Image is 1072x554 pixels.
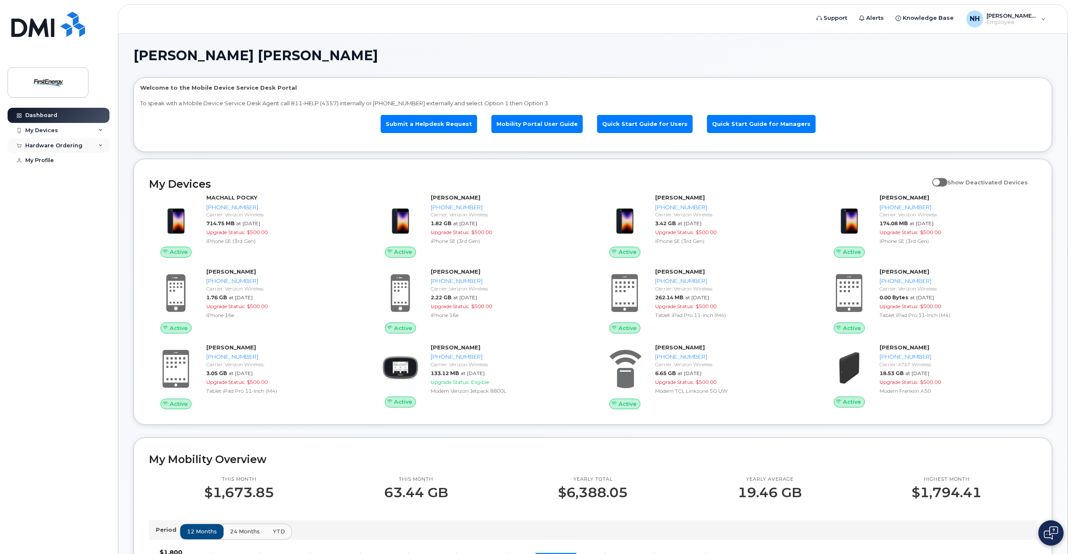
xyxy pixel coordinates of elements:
[247,379,268,385] span: $500.00
[843,398,861,406] span: Active
[880,229,918,235] span: Upgrade Status:
[598,268,812,333] a: Active[PERSON_NAME][PHONE_NUMBER]Carrier: Verizon Wireless262.14 MBat [DATE]Upgrade Status:$500.0...
[206,387,360,394] div: Tablet iPad Pro 11-Inch (M4)
[655,370,676,376] span: 6.65 GB
[655,203,809,211] div: [PHONE_NUMBER]
[431,312,584,319] div: iPhone 16e
[471,303,492,309] span: $500.00
[431,370,459,376] span: 133.12 MB
[206,303,245,309] span: Upgrade Status:
[204,476,274,483] p: This month
[880,268,929,275] strong: [PERSON_NAME]
[829,348,869,388] img: image20231002-3703462-1vzb8k.jpeg
[394,324,412,332] span: Active
[880,237,1033,245] div: iPhone SE (3rd Gen)
[273,527,285,535] span: YTD
[619,324,637,332] span: Active
[206,312,360,319] div: iPhone 16e
[381,115,477,133] a: Submit a Helpdesk Request
[384,476,448,483] p: This month
[920,303,941,309] span: $500.00
[431,379,469,385] span: Upgrade Status:
[380,348,421,388] img: image20231002-3703462-zs44o9.jpeg
[558,476,628,483] p: Yearly total
[655,379,694,385] span: Upgrade Status:
[149,194,363,258] a: ActiveMACHALL POCKY[PHONE_NUMBER]Carrier: Verizon Wireless714.75 MBat [DATE]Upgrade Status:$500.0...
[431,220,451,226] span: 1.82 GB
[655,194,705,201] strong: [PERSON_NAME]
[384,485,448,500] p: 63.44 GB
[453,220,477,226] span: at [DATE]
[738,485,802,500] p: 19.46 GB
[206,203,360,211] div: [PHONE_NUMBER]
[707,115,816,133] a: Quick Start Guide for Managers
[822,194,1037,258] a: Active[PERSON_NAME][PHONE_NUMBER]Carrier: Verizon Wireless174.08 MBat [DATE]Upgrade Status:$500.0...
[140,84,1045,92] p: Welcome to the Mobile Device Service Desk Portal
[880,220,908,226] span: 174.08 MB
[156,526,180,534] p: Period
[373,344,588,408] a: Active[PERSON_NAME][PHONE_NUMBER]Carrier: Verizon Wireless133.12 MBat [DATE]Upgrade Status:Eligib...
[843,248,861,256] span: Active
[149,178,928,190] h2: My Devices
[170,400,188,408] span: Active
[655,353,809,361] div: [PHONE_NUMBER]
[230,527,260,535] span: 24 months
[655,211,809,218] div: Carrier: Verizon Wireless
[1044,526,1058,540] img: Open chat
[133,49,378,62] span: [PERSON_NAME] [PERSON_NAME]
[206,229,245,235] span: Upgrade Status:
[170,248,188,256] span: Active
[394,398,412,406] span: Active
[880,370,904,376] span: 18.53 GB
[655,277,809,285] div: [PHONE_NUMBER]
[598,344,812,409] a: Active[PERSON_NAME][PHONE_NUMBER]Carrier: Verizon Wireless6.65 GBat [DATE]Upgrade Status:$500.00M...
[880,353,1033,361] div: [PHONE_NUMBER]
[431,387,584,394] div: Modem Verizon Jetpack 8800L
[206,344,256,351] strong: [PERSON_NAME]
[655,237,809,245] div: iPhone SE (3rd Gen)
[229,370,253,376] span: at [DATE]
[912,476,981,483] p: Highest month
[431,211,584,218] div: Carrier: Verizon Wireless
[247,229,268,235] span: $500.00
[380,198,421,238] img: image20231002-3703462-1angbar.jpeg
[206,194,257,201] strong: MACHALL POCKY
[655,220,676,226] span: 3.42 GB
[373,268,588,333] a: Active[PERSON_NAME][PHONE_NUMBER]Carrier: Verizon Wireless2.22 GBat [DATE]Upgrade Status:$500.00i...
[431,203,584,211] div: [PHONE_NUMBER]
[677,220,701,226] span: at [DATE]
[738,476,802,483] p: Yearly average
[655,268,705,275] strong: [PERSON_NAME]
[947,179,1028,186] span: Show Deactivated Devices
[880,344,929,351] strong: [PERSON_NAME]
[149,268,363,333] a: Active[PERSON_NAME][PHONE_NUMBER]Carrier: Verizon Wireless1.76 GBat [DATE]Upgrade Status:$500.00i...
[229,294,253,301] span: at [DATE]
[431,277,584,285] div: [PHONE_NUMBER]
[655,312,809,319] div: Tablet iPad Pro 11-Inch (M4)
[140,99,1045,107] p: To speak with a Mobile Device Service Desk Agent call 811-HELP (4357) internally or [PHONE_NUMBER...
[696,229,717,235] span: $500.00
[822,268,1037,333] a: Active[PERSON_NAME][PHONE_NUMBER]Carrier: Verizon Wireless0.00 Bytesat [DATE]Upgrade Status:$500....
[204,485,274,500] p: $1,673.85
[920,379,941,385] span: $500.00
[206,294,227,301] span: 1.76 GB
[598,194,812,258] a: Active[PERSON_NAME][PHONE_NUMBER]Carrier: Verizon Wireless3.42 GBat [DATE]Upgrade Status:$500.00i...
[677,370,701,376] span: at [DATE]
[431,194,480,201] strong: [PERSON_NAME]
[206,361,360,368] div: Carrier: Verizon Wireless
[696,379,717,385] span: $500.00
[558,485,628,500] p: $6,388.05
[431,268,480,275] strong: [PERSON_NAME]
[236,220,260,226] span: at [DATE]
[619,248,637,256] span: Active
[431,229,469,235] span: Upgrade Status:
[247,303,268,309] span: $500.00
[910,294,934,301] span: at [DATE]
[880,211,1033,218] div: Carrier: Verizon Wireless
[655,361,809,368] div: Carrier: Verizon Wireless
[880,379,918,385] span: Upgrade Status:
[880,294,908,301] span: 0.00 Bytes
[206,277,360,285] div: [PHONE_NUMBER]
[880,312,1033,319] div: Tablet iPad Pro 11-Inch (M4)
[912,485,981,500] p: $1,794.41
